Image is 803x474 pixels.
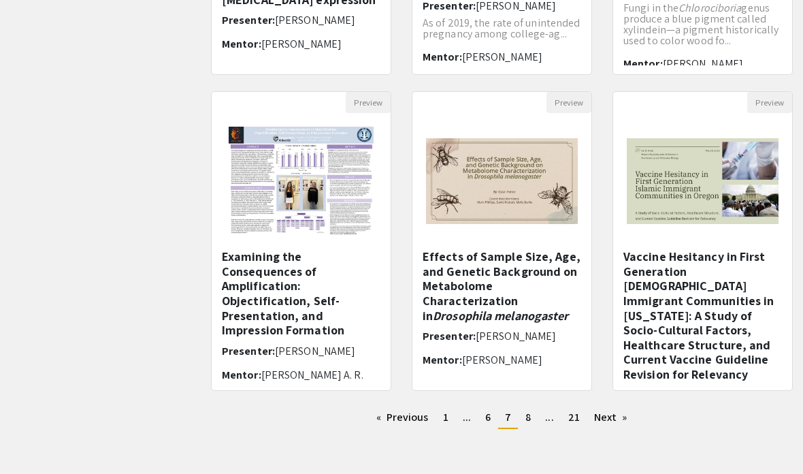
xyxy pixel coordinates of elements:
span: Mentor: [423,353,462,367]
span: As of 2019, the rate of unintended pregnancy among college-ag... [423,16,580,41]
span: [PERSON_NAME] [261,37,342,51]
span: [PERSON_NAME] A. R. [GEOGRAPHIC_DATA] [222,368,363,395]
span: 8 [525,410,531,424]
span: Mentor: [423,50,462,64]
h6: Presenter: [423,330,581,343]
h5: Examining the Consequences of Amplification: Objectification, Self-Presentation, and Impression F... [222,249,380,338]
div: Open Presentation <p><span style="color: rgb(0, 0, 0);">Vaccine Hesitancy in First Generation Mus... [612,91,793,391]
span: ... [463,410,471,424]
button: Preview [346,92,391,113]
button: Preview [747,92,792,113]
h6: Presenter: [222,14,380,27]
span: [PERSON_NAME] [275,13,355,27]
img: <p><span style="background-color: transparent; color: rgb(0, 0, 0);">Examining the Consequences o... [215,113,387,249]
div: Open Presentation <p><span style="background-color: transparent; color: rgb(0, 0, 0);">Examining ... [211,91,391,391]
ul: Pagination [211,407,793,429]
span: Mentor: [222,37,261,51]
button: Preview [546,92,591,113]
img: <p class="ql-align-center"><span style="color: rgb(0, 0, 0); background-color: transparent;">&nbs... [412,125,591,237]
span: 21 [568,410,580,424]
span: 1 [443,410,448,424]
em: Chlorociboria [678,1,741,15]
span: Mentor: [623,57,663,71]
iframe: Chat [10,413,58,464]
h5: Vaccine Hesitancy in First Generation [DEMOGRAPHIC_DATA] Immigrant Communities in [US_STATE]: A S... [623,249,782,381]
span: ... [545,410,553,424]
span: [PERSON_NAME] [275,344,355,358]
span: 7 [505,410,511,424]
a: Previous page [370,407,436,428]
span: Mentor: [222,368,261,382]
h6: Presenter: [222,345,380,358]
span: 6 [485,410,491,424]
span: [PERSON_NAME] [663,57,743,71]
span: [PERSON_NAME] [476,329,556,343]
a: Next page [587,407,634,428]
span: [PERSON_NAME] [462,50,542,64]
img: <p><span style="color: rgb(0, 0, 0);">Vaccine Hesitancy in First Generation Muslim Immigrant Comm... [613,125,792,237]
p: Fungi in the genus produce a blue pigment called xylindein—a pigment historically used to color w... [623,3,782,46]
h5: Effects of Sample Size, Age, and Genetic Background on Metabolome Characterization in [423,249,581,323]
em: Drosophila melanogaster [433,308,568,323]
div: Open Presentation <p class="ql-align-center"><span style="color: rgb(0, 0, 0); background-color: ... [412,91,592,391]
span: [PERSON_NAME] [462,353,542,367]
